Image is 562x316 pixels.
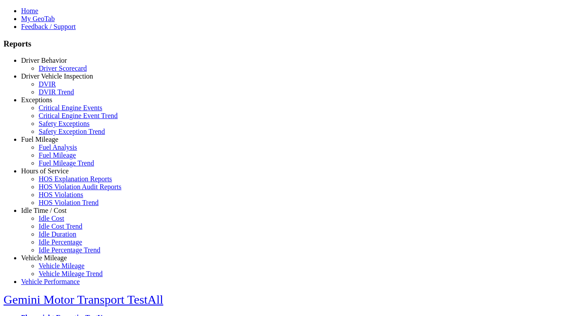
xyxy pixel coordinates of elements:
[21,167,68,175] a: Hours of Service
[39,88,74,96] a: DVIR Trend
[21,72,93,80] a: Driver Vehicle Inspection
[21,278,80,285] a: Vehicle Performance
[39,215,64,222] a: Idle Cost
[21,254,67,262] a: Vehicle Mileage
[39,151,76,159] a: Fuel Mileage
[39,120,90,127] a: Safety Exceptions
[21,96,52,104] a: Exceptions
[39,191,83,198] a: HOS Violations
[39,144,77,151] a: Fuel Analysis
[39,183,122,190] a: HOS Violation Audit Reports
[21,7,38,14] a: Home
[39,223,83,230] a: Idle Cost Trend
[21,15,55,22] a: My GeoTab
[21,136,58,143] a: Fuel Mileage
[39,199,99,206] a: HOS Violation Trend
[4,293,163,306] a: Gemini Motor Transport TestAll
[39,230,76,238] a: Idle Duration
[39,246,100,254] a: Idle Percentage Trend
[39,270,103,277] a: Vehicle Mileage Trend
[39,175,112,183] a: HOS Explanation Reports
[39,104,102,111] a: Critical Engine Events
[21,207,67,214] a: Idle Time / Cost
[21,57,67,64] a: Driver Behavior
[39,238,82,246] a: Idle Percentage
[39,128,105,135] a: Safety Exception Trend
[21,23,76,30] a: Feedback / Support
[39,159,94,167] a: Fuel Mileage Trend
[39,65,87,72] a: Driver Scorecard
[39,80,56,88] a: DVIR
[39,262,84,269] a: Vehicle Mileage
[39,112,118,119] a: Critical Engine Event Trend
[4,39,558,49] h3: Reports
